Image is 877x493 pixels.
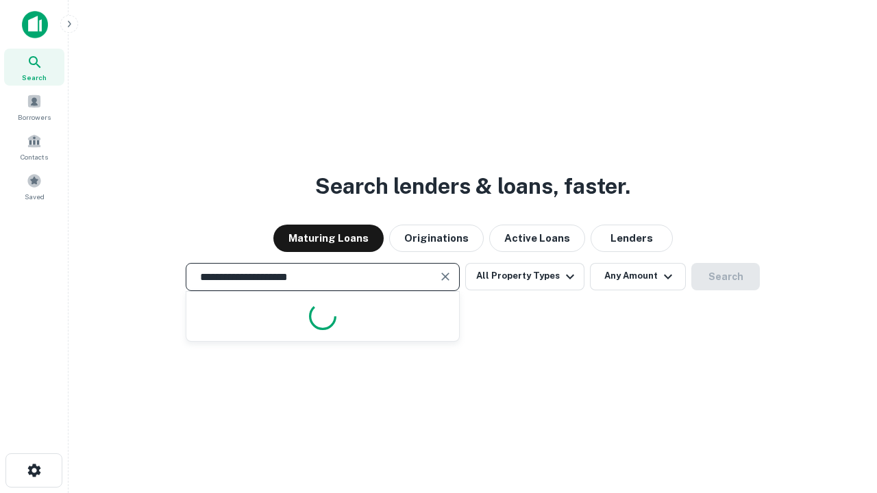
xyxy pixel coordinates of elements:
[4,49,64,86] a: Search
[22,72,47,83] span: Search
[4,88,64,125] a: Borrowers
[18,112,51,123] span: Borrowers
[315,170,630,203] h3: Search lenders & loans, faster.
[4,128,64,165] a: Contacts
[591,225,673,252] button: Lenders
[4,168,64,205] a: Saved
[25,191,45,202] span: Saved
[389,225,484,252] button: Originations
[21,151,48,162] span: Contacts
[590,263,686,290] button: Any Amount
[808,383,877,449] iframe: Chat Widget
[489,225,585,252] button: Active Loans
[436,267,455,286] button: Clear
[465,263,584,290] button: All Property Types
[22,11,48,38] img: capitalize-icon.png
[273,225,384,252] button: Maturing Loans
